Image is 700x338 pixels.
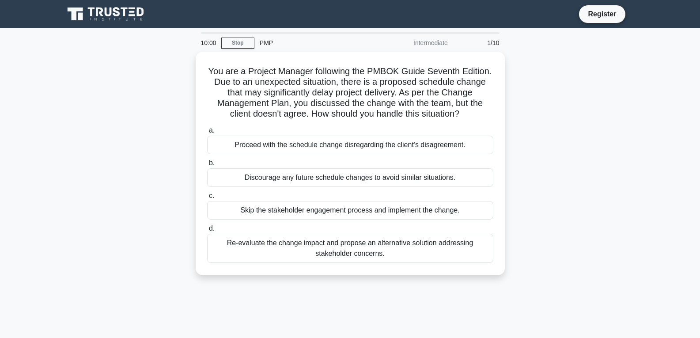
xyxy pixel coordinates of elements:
a: Stop [221,38,254,49]
div: 10:00 [196,34,221,52]
span: b. [209,159,215,167]
div: Re-evaluate the change impact and propose an alternative solution addressing stakeholder concerns. [207,234,493,263]
div: PMP [254,34,376,52]
div: 1/10 [453,34,505,52]
div: Skip the stakeholder engagement process and implement the change. [207,201,493,220]
div: Proceed with the schedule change disregarding the client's disagreement. [207,136,493,154]
span: a. [209,126,215,134]
div: Discourage any future schedule changes to avoid similar situations. [207,168,493,187]
span: c. [209,192,214,199]
h5: You are a Project Manager following the PMBOK Guide Seventh Edition. Due to an unexpected situati... [206,66,494,120]
div: Intermediate [376,34,453,52]
a: Register [583,8,621,19]
span: d. [209,224,215,232]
